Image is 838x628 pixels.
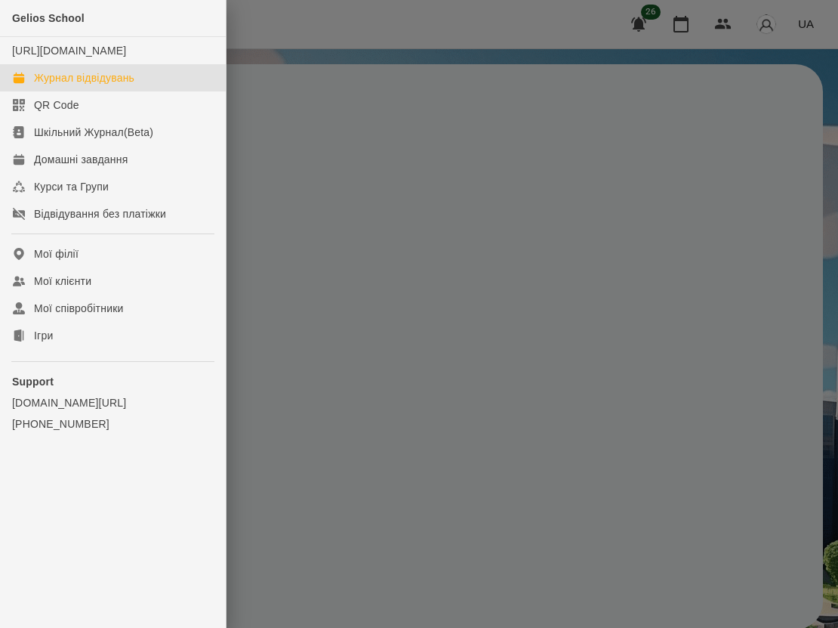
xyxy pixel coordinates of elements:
div: Мої філії [34,246,79,261]
div: Мої співробітники [34,301,124,316]
a: [URL][DOMAIN_NAME] [12,45,126,57]
div: Мої клієнти [34,274,91,289]
span: Gelios School [12,12,85,24]
a: [DOMAIN_NAME][URL] [12,395,214,410]
div: Ігри [34,328,53,343]
div: QR Code [34,97,79,113]
div: Журнал відвідувань [34,70,134,85]
div: Домашні завдання [34,152,128,167]
div: Шкільний Журнал(Beta) [34,125,153,140]
div: Курси та Групи [34,179,109,194]
div: Відвідування без платіжки [34,206,166,221]
p: Support [12,374,214,389]
a: [PHONE_NUMBER] [12,416,214,432]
